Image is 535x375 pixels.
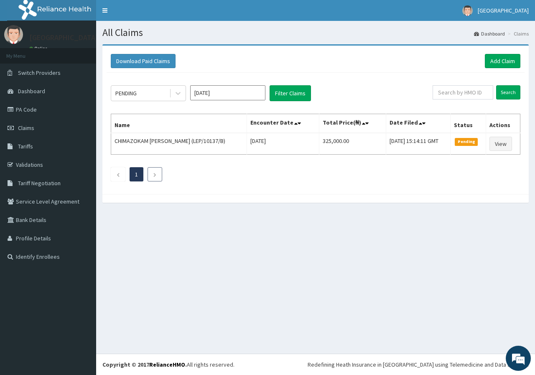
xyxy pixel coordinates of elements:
img: User Image [462,5,473,16]
div: Redefining Heath Insurance in [GEOGRAPHIC_DATA] using Telemedicine and Data Science! [308,360,529,369]
a: View [489,137,512,151]
th: Date Filed [386,114,450,133]
th: Name [111,114,247,133]
li: Claims [506,30,529,37]
td: [DATE] [247,133,319,155]
a: Next page [153,171,157,178]
span: Claims [18,124,34,132]
span: Dashboard [18,87,45,95]
button: Download Paid Claims [111,54,176,68]
span: Tariffs [18,143,33,150]
td: 325,000.00 [319,133,386,155]
td: CHIMAZOKAM [PERSON_NAME] (LEP/10137/B) [111,133,247,155]
a: Dashboard [474,30,505,37]
button: Filter Claims [270,85,311,101]
span: [GEOGRAPHIC_DATA] [478,7,529,14]
a: Add Claim [485,54,520,68]
span: Tariff Negotiation [18,179,61,187]
footer: All rights reserved. [96,354,535,375]
div: PENDING [115,89,137,97]
p: [GEOGRAPHIC_DATA] [29,34,98,41]
input: Select Month and Year [190,85,265,100]
a: Page 1 is your current page [135,171,138,178]
span: Pending [455,138,478,145]
a: Previous page [116,171,120,178]
th: Encounter Date [247,114,319,133]
span: Switch Providers [18,69,61,77]
h1: All Claims [102,27,529,38]
a: Online [29,46,49,51]
th: Actions [486,114,520,133]
input: Search by HMO ID [433,85,493,99]
th: Total Price(₦) [319,114,386,133]
a: RelianceHMO [149,361,185,368]
td: [DATE] 15:14:11 GMT [386,133,450,155]
img: User Image [4,25,23,44]
input: Search [496,85,520,99]
th: Status [451,114,486,133]
strong: Copyright © 2017 . [102,361,187,368]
